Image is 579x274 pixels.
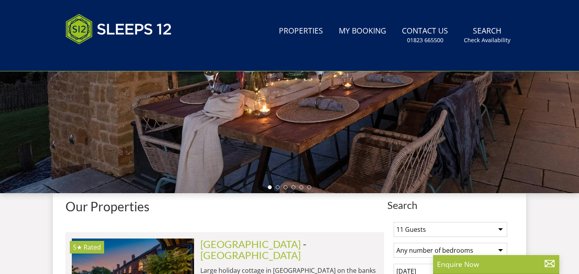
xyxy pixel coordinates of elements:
[84,243,101,252] span: Rated
[65,9,172,49] img: Sleeps 12
[407,36,443,44] small: 01823 665500
[65,199,384,213] h1: Our Properties
[437,259,555,269] p: Enquire Now
[276,22,326,40] a: Properties
[62,54,144,60] iframe: Customer reviews powered by Trustpilot
[464,36,510,44] small: Check Availability
[200,249,301,261] a: [GEOGRAPHIC_DATA]
[461,22,514,48] a: SearchCheck Availability
[200,238,301,250] a: [GEOGRAPHIC_DATA]
[73,243,82,252] span: Riverside has a 5 star rating under the Quality in Tourism Scheme
[200,238,306,261] span: -
[399,22,451,48] a: Contact Us01823 665500
[336,22,389,40] a: My Booking
[387,199,514,211] span: Search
